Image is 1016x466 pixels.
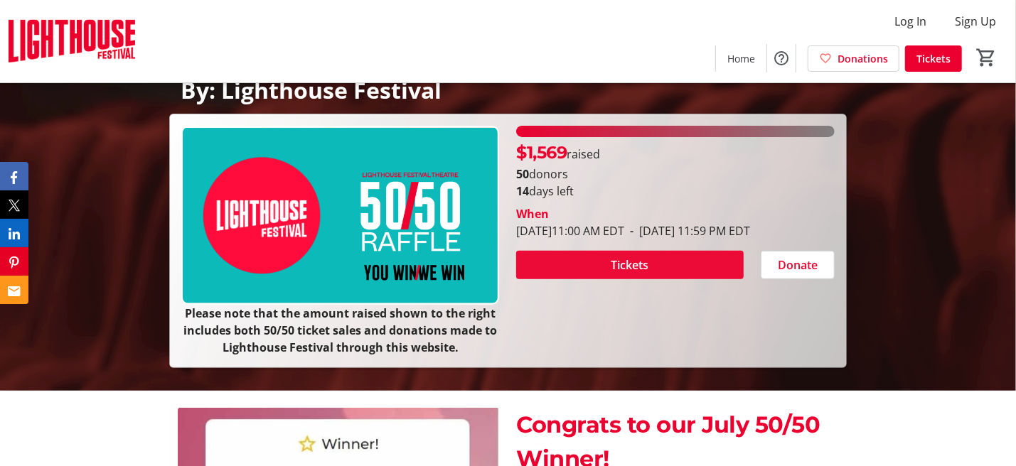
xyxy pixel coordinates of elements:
[516,183,834,200] p: days left
[973,45,999,70] button: Cart
[516,251,743,279] button: Tickets
[894,13,926,30] span: Log In
[611,256,649,273] span: Tickets
[778,256,818,273] span: Donate
[181,126,499,305] img: Campaign CTA Media Photo
[9,6,135,77] img: Lighthouse Festival's Logo
[761,251,835,279] button: Donate
[183,305,497,355] strong: Please note that the amount raised shown to the right includes both 50/50 ticket sales and donati...
[838,51,888,66] span: Donations
[624,223,750,239] span: [DATE] 11:59 PM EDT
[516,140,600,166] p: raised
[516,126,834,137] div: 100% of fundraising goal reached
[516,183,529,199] span: 14
[716,45,766,72] a: Home
[516,166,529,182] b: 50
[808,45,899,72] a: Donations
[883,10,938,33] button: Log In
[516,223,624,239] span: [DATE] 11:00 AM EDT
[943,10,1007,33] button: Sign Up
[767,44,796,72] button: Help
[516,166,834,183] p: donors
[727,51,755,66] span: Home
[516,142,567,163] span: $1,569
[955,13,996,30] span: Sign Up
[516,205,549,222] div: When
[181,77,835,102] p: By: Lighthouse Festival
[624,223,639,239] span: -
[905,45,962,72] a: Tickets
[916,51,951,66] span: Tickets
